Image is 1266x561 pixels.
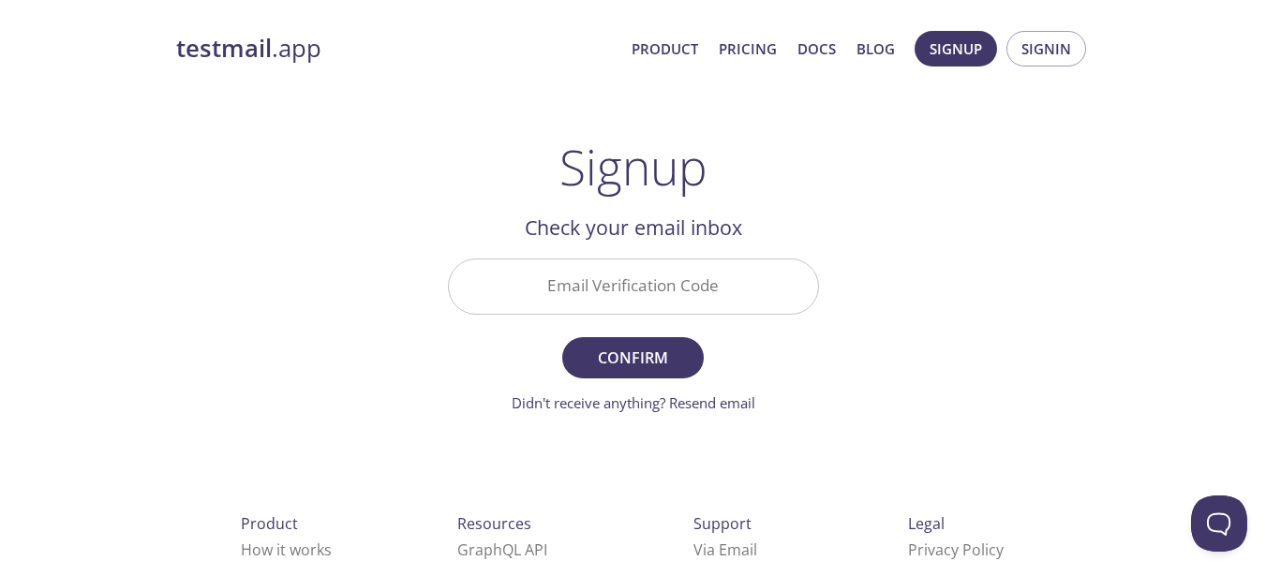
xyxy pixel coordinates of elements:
button: Signin [1006,31,1086,66]
span: Support [693,513,752,534]
a: Blog [856,37,895,61]
span: Signin [1021,37,1071,61]
a: GraphQL API [457,539,547,560]
h1: Signup [559,139,707,195]
a: Pricing [719,37,777,61]
a: Didn't receive anything? Resend email [512,393,755,412]
a: Privacy Policy [908,539,1004,560]
span: Legal [908,513,945,534]
a: How it works [241,539,332,560]
a: Via Email [693,539,757,560]
span: Confirm [583,345,682,371]
button: Confirm [562,337,703,378]
iframe: Help Scout Beacon - Open [1191,495,1247,552]
span: Product [241,513,298,534]
h2: Check your email inbox [448,212,819,244]
button: Signup [915,31,997,66]
a: Product [632,37,698,61]
a: Docs [797,37,836,61]
span: Resources [457,513,531,534]
a: testmail.app [176,33,617,65]
strong: testmail [176,32,272,65]
span: Signup [930,37,982,61]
